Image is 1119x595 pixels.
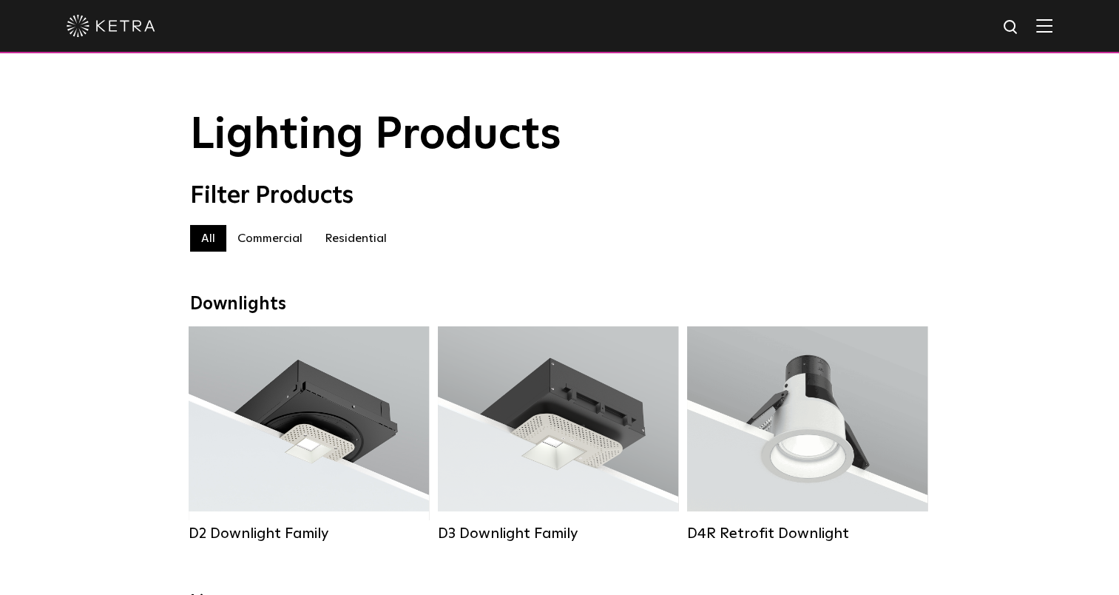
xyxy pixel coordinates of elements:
[687,326,927,542] a: D4R Retrofit Downlight Lumen Output:800Colors:White / BlackBeam Angles:15° / 25° / 40° / 60°Watta...
[67,15,155,37] img: ketra-logo-2019-white
[438,525,678,542] div: D3 Downlight Family
[226,225,314,252] label: Commercial
[314,225,398,252] label: Residential
[190,294,930,315] div: Downlights
[1036,19,1052,33] img: Hamburger%20Nav.svg
[687,525,927,542] div: D4R Retrofit Downlight
[190,113,561,158] span: Lighting Products
[438,326,678,542] a: D3 Downlight Family Lumen Output:700 / 900 / 1100Colors:White / Black / Silver / Bronze / Paintab...
[189,525,429,542] div: D2 Downlight Family
[1002,19,1021,37] img: search icon
[190,225,226,252] label: All
[189,326,429,542] a: D2 Downlight Family Lumen Output:1200Colors:White / Black / Gloss Black / Silver / Bronze / Silve...
[190,182,930,210] div: Filter Products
